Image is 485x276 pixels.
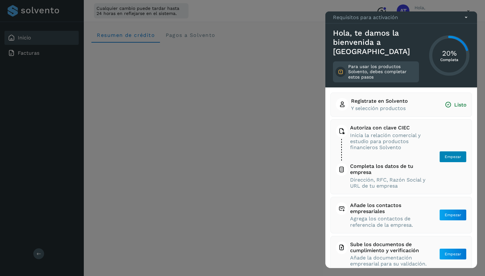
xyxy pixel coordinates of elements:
[439,248,467,260] button: Empezar
[336,202,467,228] button: Añade los contactos empresarialesAgrega los contactos de referencia de la empresa.Empezar
[325,11,477,24] div: Requisitos para activación
[336,241,467,267] button: Sube los documentos de cumplimiento y verificaciónAñade la documentación empresarial para su vali...
[350,125,427,131] span: Autoriza con clave CIEC
[333,14,398,20] p: Requisitos para activación
[350,177,427,189] span: Dirección, RFC, Razón Social y URL de tu empresa
[350,163,427,175] span: Completa los datos de tu empresa
[350,202,427,214] span: Añade los contactos empresariales
[350,241,427,253] span: Sube los documentos de cumplimiento y verificación
[351,105,408,111] span: Y selección productos
[351,98,408,104] span: Registrate en Solvento
[439,151,467,162] button: Empezar
[336,98,467,111] button: Registrate en SolventoY selección productosListo
[439,209,467,221] button: Empezar
[350,132,427,151] span: Inicia la relación comercial y estudio para productos financieros Solvento
[440,49,458,57] h3: 20%
[350,216,427,228] span: Agrega los contactos de referencia de la empresa.
[336,125,467,189] button: Autoriza con clave CIECInicia la relación comercial y estudio para productos financieros Solvento...
[445,212,461,218] span: Empezar
[350,255,427,267] span: Añade la documentación empresarial para su validación.
[445,154,461,160] span: Empezar
[333,29,419,56] h3: Hola, te damos la bienvenida a [GEOGRAPHIC_DATA]
[445,101,467,108] span: Listo
[445,251,461,257] span: Empezar
[348,64,416,80] p: Para usar los productos Solvento, debes completar estos pasos
[440,58,458,62] p: Completa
